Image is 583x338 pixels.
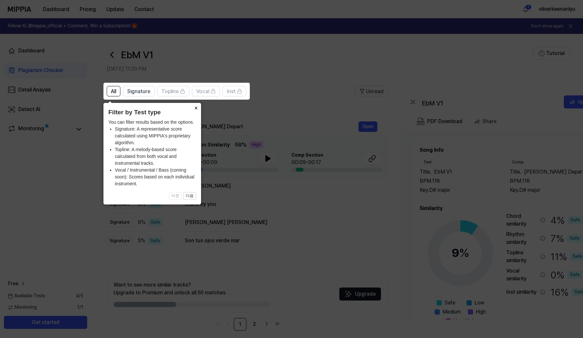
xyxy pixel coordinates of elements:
[127,88,150,95] span: Signature
[115,167,196,187] li: Vocal / Instrumental / Bass (coming soon): Scores based on each individual instrument.
[183,192,196,200] button: 다음
[108,108,196,117] header: Filter by Test type
[115,146,196,167] li: Topline: A melody-based score calculated from both vocal and instrumental tracks.
[157,86,189,96] button: Topline
[161,88,179,95] span: Topline
[192,86,220,96] button: Vocal
[108,119,196,187] div: You can filter results based on the options.
[107,86,120,96] button: All
[223,86,246,96] button: Inst
[115,126,196,146] li: Signature: A representative score calculated using MIPPIA's proprietary algorithm.
[111,88,116,95] span: All
[196,88,209,95] span: Vocal
[227,88,236,95] span: Inst
[123,86,155,96] button: Signature
[191,103,201,112] button: Close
